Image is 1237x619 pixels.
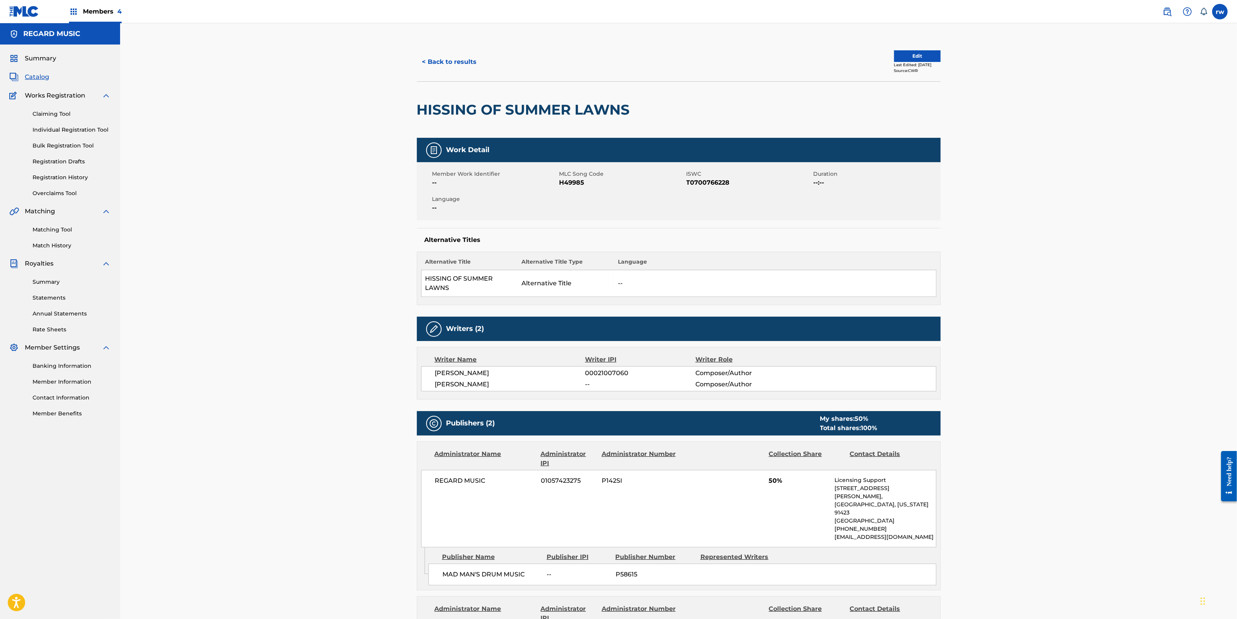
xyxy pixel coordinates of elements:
span: 100 % [861,424,877,432]
a: Member Benefits [33,410,111,418]
img: Work Detail [429,146,439,155]
img: Member Settings [9,343,19,352]
span: -- [432,178,557,187]
div: Administrator Name [435,449,535,468]
span: MLC Song Code [559,170,685,178]
button: Edit [894,50,941,62]
img: expand [102,91,111,100]
a: Member Information [33,378,111,386]
img: Writers [429,324,439,334]
span: Royalties [25,259,53,268]
a: Banking Information [33,362,111,370]
th: Alternative Title [421,258,518,270]
a: Summary [33,278,111,286]
span: Catalog [25,72,49,82]
img: MLC Logo [9,6,39,17]
a: Bulk Registration Tool [33,142,111,150]
img: Royalties [9,259,19,268]
a: Matching Tool [33,226,111,234]
h5: Writers (2) [446,324,484,333]
a: CatalogCatalog [9,72,49,82]
a: Contact Information [33,394,111,402]
span: Member Settings [25,343,80,352]
p: [PHONE_NUMBER] [834,525,936,533]
span: [PERSON_NAME] [435,369,585,378]
span: Composer/Author [695,380,796,389]
img: Summary [9,54,19,63]
img: Publishers [429,419,439,428]
a: Match History [33,242,111,250]
span: ISWC [686,170,812,178]
a: Individual Registration Tool [33,126,111,134]
p: Licensing Support [834,476,936,484]
span: H49985 [559,178,685,187]
div: Writer Name [435,355,585,364]
p: [GEOGRAPHIC_DATA] [834,517,936,525]
h2: HISSING OF SUMMER LAWNS [417,101,634,118]
span: -- [585,380,695,389]
div: Drag [1201,590,1205,613]
div: User Menu [1212,4,1228,19]
p: [EMAIL_ADDRESS][DOMAIN_NAME] [834,533,936,541]
p: [STREET_ADDRESS][PERSON_NAME], [834,484,936,501]
span: Works Registration [25,91,85,100]
span: 50 % [855,415,869,422]
a: Registration Drafts [33,158,111,166]
div: Contact Details [850,449,925,468]
h5: REGARD MUSIC [23,29,80,38]
span: 01057423275 [541,476,596,485]
img: Matching [9,207,19,216]
img: Top Rightsholders [69,7,78,16]
img: Works Registration [9,91,19,100]
img: Accounts [9,29,19,39]
td: Alternative Title [518,270,614,297]
span: P142SI [602,476,677,485]
span: -- [432,203,557,213]
img: Catalog [9,72,19,82]
img: search [1163,7,1172,16]
td: HISSING OF SUMMER LAWNS [421,270,518,297]
td: -- [614,270,936,297]
a: Rate Sheets [33,326,111,334]
iframe: Chat Widget [1198,582,1237,619]
div: Source: CWR [894,68,941,74]
span: Member Work Identifier [432,170,557,178]
div: Administrator IPI [541,449,596,468]
button: < Back to results [417,52,482,72]
a: Overclaims Tool [33,189,111,197]
div: Total shares: [820,424,877,433]
div: Publisher IPI [547,552,610,562]
span: Duration [814,170,939,178]
div: Writer Role [695,355,796,364]
span: [PERSON_NAME] [435,380,585,389]
span: Composer/Author [695,369,796,378]
span: Members [83,7,122,16]
span: 50% [769,476,829,485]
h5: Work Detail [446,146,490,154]
a: Annual Statements [33,310,111,318]
p: [GEOGRAPHIC_DATA], [US_STATE] 91423 [834,501,936,517]
div: Last Edited: [DATE] [894,62,941,68]
span: 00021007060 [585,369,695,378]
div: My shares: [820,414,877,424]
a: SummarySummary [9,54,56,63]
div: Administrator Number [602,449,677,468]
img: expand [102,207,111,216]
span: P58615 [616,570,695,579]
div: Help [1180,4,1195,19]
span: Matching [25,207,55,216]
span: REGARD MUSIC [435,476,535,485]
img: expand [102,343,111,352]
a: Claiming Tool [33,110,111,118]
img: expand [102,259,111,268]
div: Notifications [1200,8,1208,15]
a: Registration History [33,173,111,182]
a: Statements [33,294,111,302]
span: Summary [25,54,56,63]
h5: Publishers (2) [446,419,495,428]
span: T0700766228 [686,178,812,187]
a: Public Search [1160,4,1175,19]
div: Writer IPI [585,355,695,364]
